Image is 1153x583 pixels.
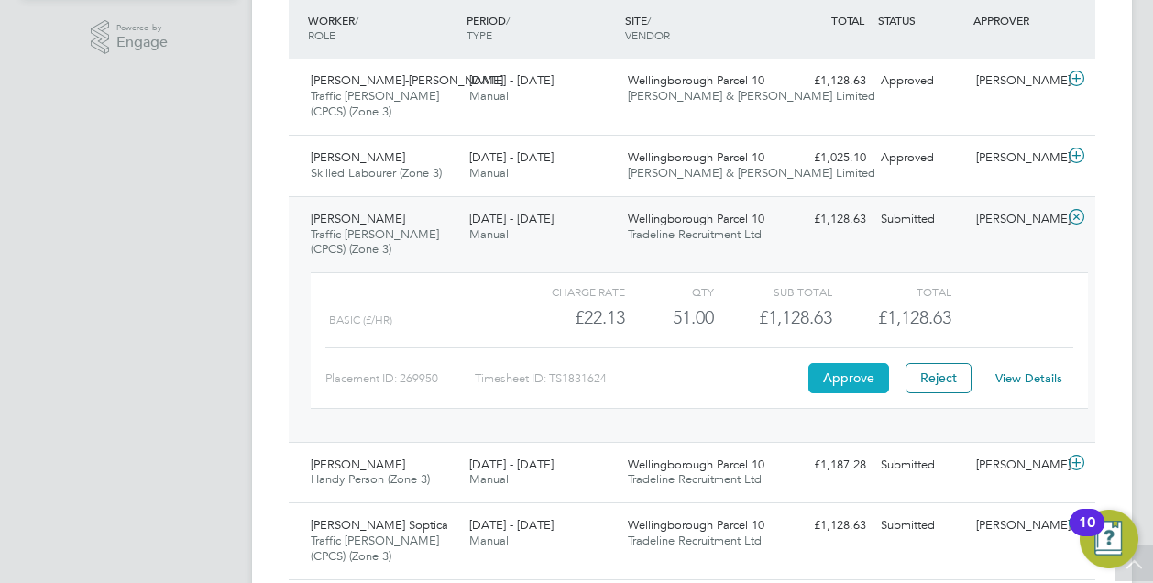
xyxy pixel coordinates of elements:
div: QTY [625,280,714,302]
div: Approved [873,143,969,173]
span: £1,128.63 [878,306,951,328]
span: Handy Person (Zone 3) [311,471,430,487]
span: Skilled Labourer (Zone 3) [311,165,442,181]
div: WORKER [303,4,462,51]
span: [PERSON_NAME] [311,211,405,226]
div: £1,128.63 [778,204,873,235]
span: Wellingborough Parcel 10 [628,149,764,165]
div: £1,025.10 [778,143,873,173]
div: £1,187.28 [778,450,873,480]
span: VENDOR [625,27,670,42]
span: Manual [469,533,509,548]
span: Tradeline Recruitment Ltd [628,226,762,242]
button: Open Resource Center, 10 new notifications [1080,510,1138,568]
span: [PERSON_NAME] & [PERSON_NAME] Limited [628,165,875,181]
div: [PERSON_NAME] [969,511,1064,541]
span: / [355,13,358,27]
div: SITE [620,4,779,51]
span: Traffic [PERSON_NAME] (CPCS) (Zone 3) [311,88,439,119]
div: 10 [1079,522,1095,546]
div: Submitted [873,450,969,480]
div: PERIOD [462,4,620,51]
span: Powered by [116,20,168,36]
div: £22.13 [507,302,625,333]
span: [DATE] - [DATE] [469,456,554,472]
div: Submitted [873,511,969,541]
a: View Details [995,370,1062,386]
span: TYPE [467,27,492,42]
span: [DATE] - [DATE] [469,149,554,165]
div: Submitted [873,204,969,235]
span: Manual [469,226,509,242]
span: Manual [469,165,509,181]
span: Manual [469,88,509,104]
span: [PERSON_NAME] & [PERSON_NAME] Limited [628,88,875,104]
div: [PERSON_NAME] [969,66,1064,96]
div: £1,128.63 [714,302,832,333]
button: Reject [906,363,972,392]
span: Tradeline Recruitment Ltd [628,471,762,487]
span: [DATE] - [DATE] [469,72,554,88]
span: Basic (£/HR) [329,313,392,326]
div: Total [832,280,950,302]
div: [PERSON_NAME] [969,143,1064,173]
button: Approve [808,363,889,392]
span: Manual [469,471,509,487]
div: APPROVER [969,4,1064,37]
div: Placement ID: 269950 [325,364,475,393]
span: Wellingborough Parcel 10 [628,456,764,472]
span: / [647,13,651,27]
span: TOTAL [831,13,864,27]
span: [PERSON_NAME]-[PERSON_NAME] [311,72,503,88]
span: Wellingborough Parcel 10 [628,517,764,533]
span: Wellingborough Parcel 10 [628,72,764,88]
span: Traffic [PERSON_NAME] (CPCS) (Zone 3) [311,226,439,258]
div: 51.00 [625,302,714,333]
div: [PERSON_NAME] [969,204,1064,235]
span: Tradeline Recruitment Ltd [628,533,762,548]
span: [DATE] - [DATE] [469,211,554,226]
span: [PERSON_NAME] Soptica [311,517,448,533]
div: STATUS [873,4,969,37]
div: Charge rate [507,280,625,302]
span: [PERSON_NAME] [311,456,405,472]
a: Powered byEngage [91,20,169,55]
span: Engage [116,35,168,50]
span: ROLE [308,27,335,42]
div: Sub Total [714,280,832,302]
span: Traffic [PERSON_NAME] (CPCS) (Zone 3) [311,533,439,564]
div: £1,128.63 [778,66,873,96]
div: £1,128.63 [778,511,873,541]
span: Wellingborough Parcel 10 [628,211,764,226]
span: / [506,13,510,27]
span: [DATE] - [DATE] [469,517,554,533]
div: Timesheet ID: TS1831624 [475,364,804,393]
div: [PERSON_NAME] [969,450,1064,480]
div: Approved [873,66,969,96]
span: [PERSON_NAME] [311,149,405,165]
